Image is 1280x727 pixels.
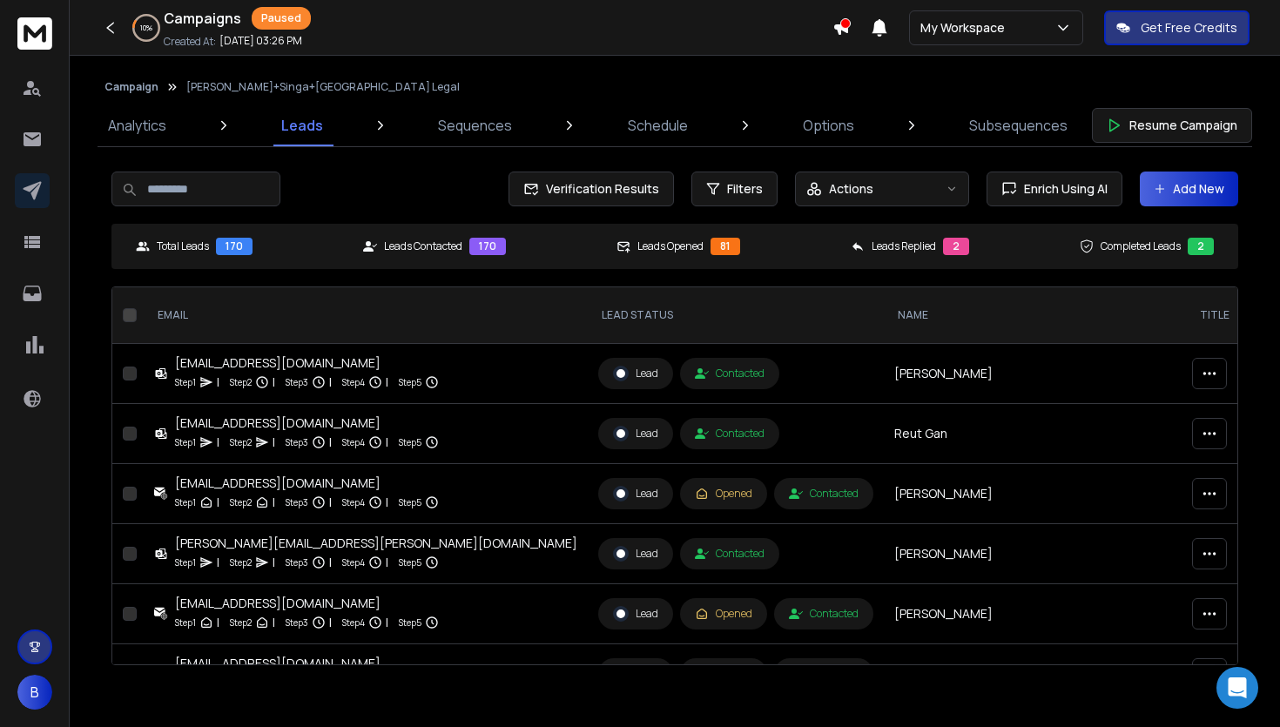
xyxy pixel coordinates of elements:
p: | [217,494,219,511]
p: | [386,434,388,451]
div: Lead [613,546,658,562]
div: [EMAIL_ADDRESS][DOMAIN_NAME] [175,475,439,492]
p: Step 1 [175,374,196,391]
div: Opened [695,487,752,501]
p: | [273,554,275,571]
p: Step 2 [230,494,252,511]
div: [EMAIL_ADDRESS][DOMAIN_NAME] [175,595,439,612]
p: [DATE] 03:26 PM [219,34,302,48]
p: Step 3 [286,614,308,631]
td: [PERSON_NAME] [884,464,1186,524]
p: Analytics [108,115,166,136]
p: Created At: [164,35,216,49]
p: | [329,614,332,631]
p: Step 4 [342,434,365,451]
td: [PERSON_NAME] [884,584,1186,644]
p: Step 1 [175,614,196,631]
p: Step 2 [230,614,252,631]
span: Filters [727,180,763,198]
p: | [273,494,275,511]
p: | [217,614,219,631]
p: Step 2 [230,434,252,451]
div: Opened [695,607,752,621]
div: Contacted [695,547,765,561]
button: Enrich Using AI [987,172,1122,206]
p: My Workspace [920,19,1012,37]
div: [EMAIL_ADDRESS][DOMAIN_NAME] [175,655,439,672]
p: Step 5 [399,374,421,391]
button: Filters [691,172,778,206]
p: | [386,554,388,571]
p: Step 4 [342,554,365,571]
p: [PERSON_NAME]+Singa+[GEOGRAPHIC_DATA] Legal [186,80,460,94]
div: Lead [613,426,658,441]
p: | [273,374,275,391]
p: | [386,374,388,391]
a: Leads [271,104,333,146]
p: | [386,614,388,631]
td: [PERSON_NAME] [884,644,1186,704]
button: B [17,675,52,710]
div: Contacted [789,487,859,501]
p: Step 2 [230,554,252,571]
a: Schedule [617,104,698,146]
div: Lead [613,486,658,501]
a: Sequences [428,104,522,146]
div: 170 [216,238,253,255]
span: Verification Results [539,180,659,198]
span: Enrich Using AI [1017,180,1108,198]
th: EMAIL [144,287,588,344]
p: Actions [829,180,873,198]
button: Add New [1140,172,1238,206]
p: Leads [281,115,323,136]
div: Contacted [695,427,765,441]
p: | [217,554,219,571]
button: Resume Campaign [1092,108,1252,143]
div: [EMAIL_ADDRESS][DOMAIN_NAME] [175,354,439,372]
div: Paused [252,7,311,30]
p: Leads Opened [637,239,704,253]
p: Leads Replied [872,239,936,253]
p: | [329,554,332,571]
p: Schedule [628,115,688,136]
a: Options [792,104,865,146]
p: Step 4 [342,494,365,511]
div: Contacted [789,607,859,621]
p: | [329,494,332,511]
p: | [217,374,219,391]
p: Step 3 [286,374,308,391]
p: Step 3 [286,434,308,451]
div: Contacted [695,367,765,380]
div: 170 [469,238,506,255]
p: Step 2 [230,374,252,391]
p: Step 1 [175,494,196,511]
p: | [329,374,332,391]
p: | [273,434,275,451]
td: Reut Gan [884,404,1186,464]
p: Step 1 [175,434,196,451]
div: 2 [943,238,969,255]
td: [PERSON_NAME] [884,344,1186,404]
a: Subsequences [959,104,1078,146]
div: [PERSON_NAME][EMAIL_ADDRESS][PERSON_NAME][DOMAIN_NAME] [175,535,577,552]
td: [PERSON_NAME] [884,524,1186,584]
p: | [273,614,275,631]
p: Get Free Credits [1141,19,1237,37]
p: | [329,434,332,451]
div: Open Intercom Messenger [1216,667,1258,709]
button: Verification Results [509,172,674,206]
div: [EMAIL_ADDRESS][DOMAIN_NAME] [175,414,439,432]
p: Step 3 [286,554,308,571]
p: Step 3 [286,494,308,511]
div: 2 [1188,238,1214,255]
p: Completed Leads [1101,239,1181,253]
button: Campaign [104,80,158,94]
div: Lead [613,366,658,381]
div: 81 [711,238,740,255]
p: Subsequences [969,115,1068,136]
button: Get Free Credits [1104,10,1250,45]
th: NAME [884,287,1186,344]
h1: Campaigns [164,8,241,29]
